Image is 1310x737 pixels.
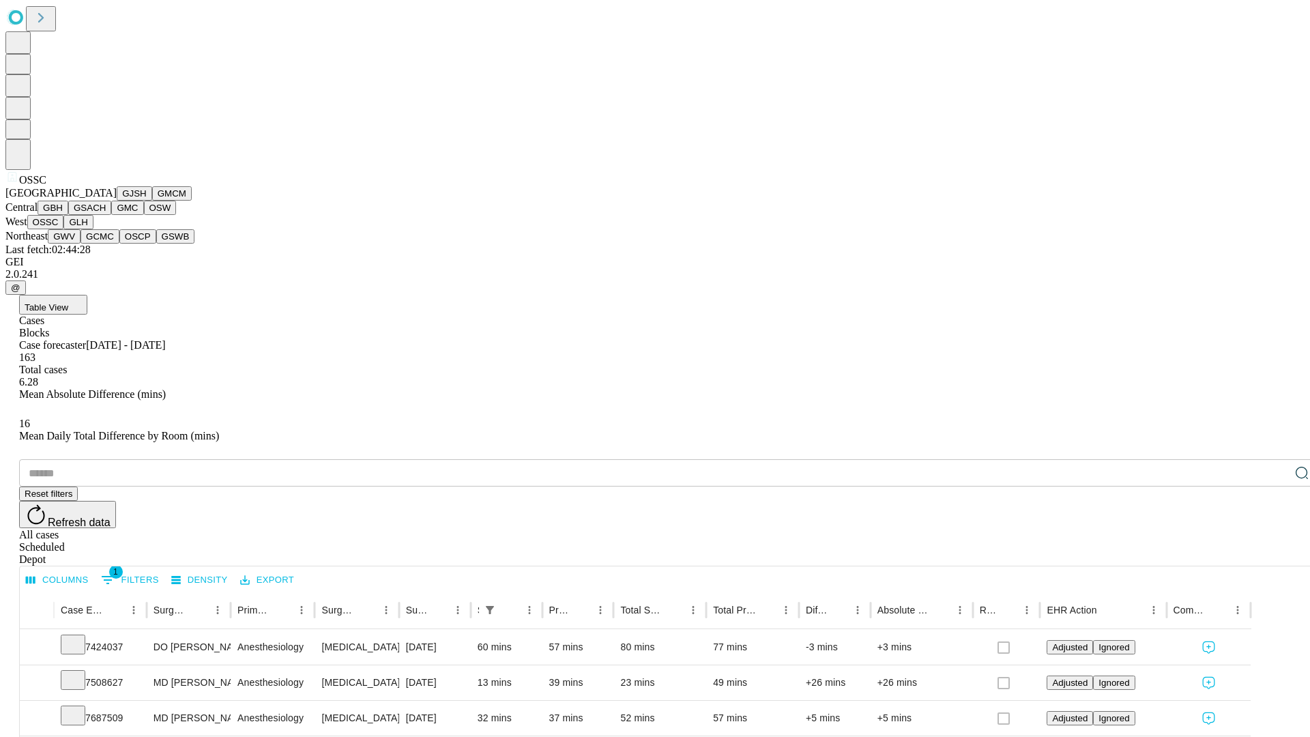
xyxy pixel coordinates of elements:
[877,701,966,736] div: +5 mins
[68,201,111,215] button: GSACH
[19,295,87,315] button: Table View
[429,601,448,620] button: Sort
[237,630,308,665] div: Anesthesiology
[448,601,467,620] button: Menu
[154,701,224,736] div: MD [PERSON_NAME] [PERSON_NAME] Md
[5,216,27,227] span: West
[1017,601,1036,620] button: Menu
[23,570,92,591] button: Select columns
[27,671,47,695] button: Expand
[61,630,140,665] div: 7424037
[757,601,776,620] button: Sort
[480,601,499,620] div: 1 active filter
[478,630,536,665] div: 60 mins
[38,201,68,215] button: GBH
[980,605,998,616] div: Resolved in EHR
[61,665,140,700] div: 7508627
[273,601,292,620] button: Sort
[5,187,117,199] span: [GEOGRAPHIC_DATA]
[848,601,867,620] button: Menu
[998,601,1017,620] button: Sort
[117,186,152,201] button: GJSH
[86,339,165,351] span: [DATE] - [DATE]
[1093,640,1135,654] button: Ignored
[19,501,116,528] button: Refresh data
[478,701,536,736] div: 32 mins
[406,665,464,700] div: [DATE]
[1144,601,1163,620] button: Menu
[11,283,20,293] span: @
[5,244,91,255] span: Last fetch: 02:44:28
[144,201,177,215] button: OSW
[406,701,464,736] div: [DATE]
[27,707,47,731] button: Expand
[1047,640,1093,654] button: Adjusted
[27,215,64,229] button: OSSC
[572,601,591,620] button: Sort
[549,701,607,736] div: 37 mins
[5,201,38,213] span: Central
[406,630,464,665] div: [DATE]
[620,605,663,616] div: Total Scheduled Duration
[806,605,828,616] div: Difference
[48,517,111,528] span: Refresh data
[829,601,848,620] button: Sort
[501,601,520,620] button: Sort
[1052,678,1088,688] span: Adjusted
[591,601,610,620] button: Menu
[1098,601,1118,620] button: Sort
[1098,678,1129,688] span: Ignored
[237,570,297,591] button: Export
[105,601,124,620] button: Sort
[19,174,46,186] span: OSSC
[478,605,479,616] div: Scheduled In Room Duration
[806,630,864,665] div: -3 mins
[5,268,1305,280] div: 2.0.241
[480,601,499,620] button: Show filters
[19,376,38,388] span: 6.28
[806,665,864,700] div: +26 mins
[154,665,224,700] div: MD [PERSON_NAME] [PERSON_NAME] Md
[19,364,67,375] span: Total cases
[1098,642,1129,652] span: Ignored
[1052,713,1088,723] span: Adjusted
[189,601,208,620] button: Sort
[168,570,231,591] button: Density
[1174,605,1208,616] div: Comments
[620,701,699,736] div: 52 mins
[877,605,930,616] div: Absolute Difference
[292,601,311,620] button: Menu
[950,601,970,620] button: Menu
[124,601,143,620] button: Menu
[19,351,35,363] span: 163
[684,601,703,620] button: Menu
[19,339,86,351] span: Case forecaster
[19,430,219,442] span: Mean Daily Total Difference by Room (mins)
[321,605,355,616] div: Surgery Name
[19,388,166,400] span: Mean Absolute Difference (mins)
[1047,605,1096,616] div: EHR Action
[152,186,192,201] button: GMCM
[237,605,272,616] div: Primary Service
[478,665,536,700] div: 13 mins
[19,418,30,429] span: 16
[1228,601,1247,620] button: Menu
[5,256,1305,268] div: GEI
[61,701,140,736] div: 7687509
[520,601,539,620] button: Menu
[1047,676,1093,690] button: Adjusted
[63,215,93,229] button: GLH
[98,569,162,591] button: Show filters
[665,601,684,620] button: Sort
[377,601,396,620] button: Menu
[1098,713,1129,723] span: Ignored
[321,630,392,665] div: [MEDICAL_DATA] MEDIAL OR LATERAL MENISCECTOMY
[1093,711,1135,725] button: Ignored
[620,630,699,665] div: 80 mins
[156,229,195,244] button: GSWB
[776,601,796,620] button: Menu
[713,630,792,665] div: 77 mins
[321,665,392,700] div: [MEDICAL_DATA] INSERTION TUBE [MEDICAL_DATA]
[5,230,48,242] span: Northeast
[549,665,607,700] div: 39 mins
